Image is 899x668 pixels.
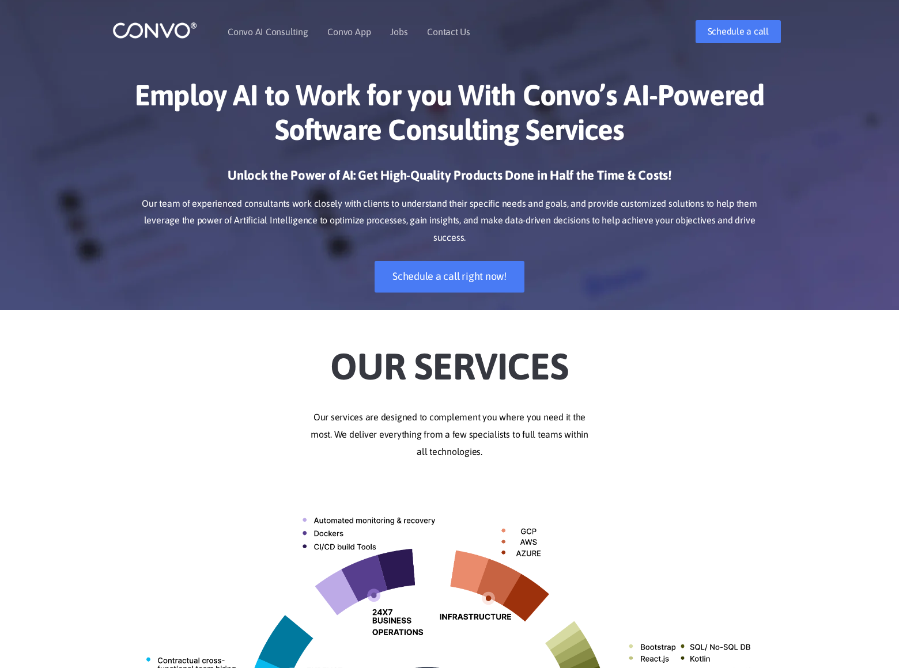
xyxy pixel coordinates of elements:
[327,27,371,36] a: Convo App
[130,409,769,461] p: Our services are designed to complement you where you need it the most. We deliver everything fro...
[228,27,308,36] a: Convo AI Consulting
[130,327,769,392] h2: Our Services
[130,167,769,192] h3: Unlock the Power of AI: Get High-Quality Products Done in Half the Time & Costs!
[427,27,470,36] a: Contact Us
[130,78,769,155] h1: Employ AI to Work for you With Convo’s AI-Powered Software Consulting Services
[390,27,407,36] a: Jobs
[696,20,781,43] a: Schedule a call
[375,261,524,293] a: Schedule a call right now!
[130,195,769,247] p: Our team of experienced consultants work closely with clients to understand their specific needs ...
[112,21,197,39] img: logo_1.png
